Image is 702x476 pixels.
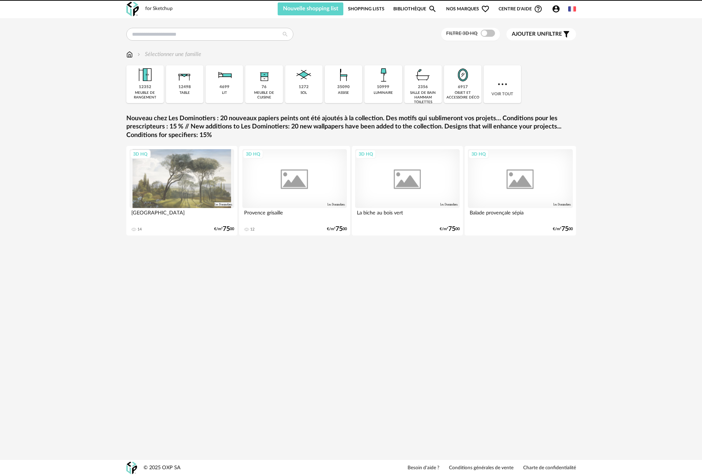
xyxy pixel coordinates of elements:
span: Nos marques [446,2,490,15]
div: 3D HQ [243,150,263,159]
div: €/m² 00 [440,227,460,232]
div: lit [222,91,227,95]
a: Conditions générales de vente [449,465,514,471]
a: Nouveau chez Les Dominotiers : 20 nouveaux papiers peints ont été ajoutés à la collection. Des mo... [126,115,576,140]
div: © 2025 OXP SA [143,465,181,471]
img: Table.png [175,65,194,85]
img: more.7b13dc1.svg [496,78,509,91]
img: Assise.png [334,65,353,85]
img: OXP [126,462,137,474]
div: salle de bain hammam toilettes [406,91,440,105]
a: 3D HQ La biche au bois vert €/m²7500 [352,146,463,236]
img: Literie.png [215,65,234,85]
a: 3D HQ Provence grisaille 12 €/m²7500 [239,146,350,236]
img: Meuble%20de%20rangement.png [135,65,155,85]
img: fr [568,5,576,13]
img: svg+xml;base64,PHN2ZyB3aWR0aD0iMTYiIGhlaWdodD0iMTYiIHZpZXdCb3g9IjAgMCAxNiAxNiIgZmlsbD0ibm9uZSIgeG... [136,50,142,59]
span: Filter icon [562,30,571,39]
div: €/m² 00 [553,227,573,232]
div: 6917 [458,85,468,90]
img: Sol.png [294,65,313,85]
div: Sélectionner une famille [136,50,201,59]
a: Shopping Lists [348,2,384,15]
div: 1272 [299,85,309,90]
div: 14 [137,227,142,232]
span: Filtre 3D HQ [446,31,478,36]
span: Account Circle icon [552,5,564,13]
div: 2356 [418,85,428,90]
div: objet et accessoire déco [446,91,479,100]
div: meuble de cuisine [247,91,281,100]
div: 12 [250,227,254,232]
span: Account Circle icon [552,5,560,13]
span: 75 [448,227,455,232]
span: Heart Outline icon [481,5,490,13]
div: €/m² 00 [327,227,347,232]
span: 75 [335,227,343,232]
div: table [180,91,190,95]
div: assise [338,91,349,95]
div: Balade provençale sépia [468,208,573,222]
div: Voir tout [484,65,521,103]
div: sol [301,91,307,95]
div: 12498 [178,85,191,90]
div: Provence grisaille [242,208,347,222]
span: Centre d'aideHelp Circle Outline icon [499,5,542,13]
div: La biche au bois vert [355,208,460,222]
button: Nouvelle shopping list [278,2,344,15]
div: 3D HQ [355,150,376,159]
img: Salle%20de%20bain.png [413,65,433,85]
div: 3D HQ [468,150,489,159]
span: filtre [512,31,562,38]
div: meuble de rangement [128,91,162,100]
img: OXP [126,2,139,16]
a: 3D HQ [GEOGRAPHIC_DATA] 14 €/m²7500 [126,146,238,236]
a: BibliothèqueMagnify icon [393,2,437,15]
a: Besoin d'aide ? [408,465,439,471]
div: for Sketchup [145,6,173,12]
img: Rangement.png [254,65,274,85]
div: 10999 [377,85,389,90]
div: luminaire [374,91,393,95]
span: Help Circle Outline icon [534,5,542,13]
span: 75 [561,227,569,232]
div: 12352 [139,85,151,90]
span: Magnify icon [428,5,437,13]
div: 4699 [219,85,229,90]
div: [GEOGRAPHIC_DATA] [130,208,234,222]
img: Luminaire.png [374,65,393,85]
a: Charte de confidentialité [523,465,576,471]
div: 76 [262,85,267,90]
span: Ajouter un [512,31,545,37]
span: Nouvelle shopping list [283,6,338,11]
button: Ajouter unfiltre Filter icon [506,28,576,40]
div: 3D HQ [130,150,151,159]
img: svg+xml;base64,PHN2ZyB3aWR0aD0iMTYiIGhlaWdodD0iMTciIHZpZXdCb3g9IjAgMCAxNiAxNyIgZmlsbD0ibm9uZSIgeG... [126,50,133,59]
div: 35090 [337,85,350,90]
a: 3D HQ Balade provençale sépia €/m²7500 [465,146,576,236]
img: Miroir.png [453,65,473,85]
div: €/m² 00 [214,227,234,232]
span: 75 [223,227,230,232]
